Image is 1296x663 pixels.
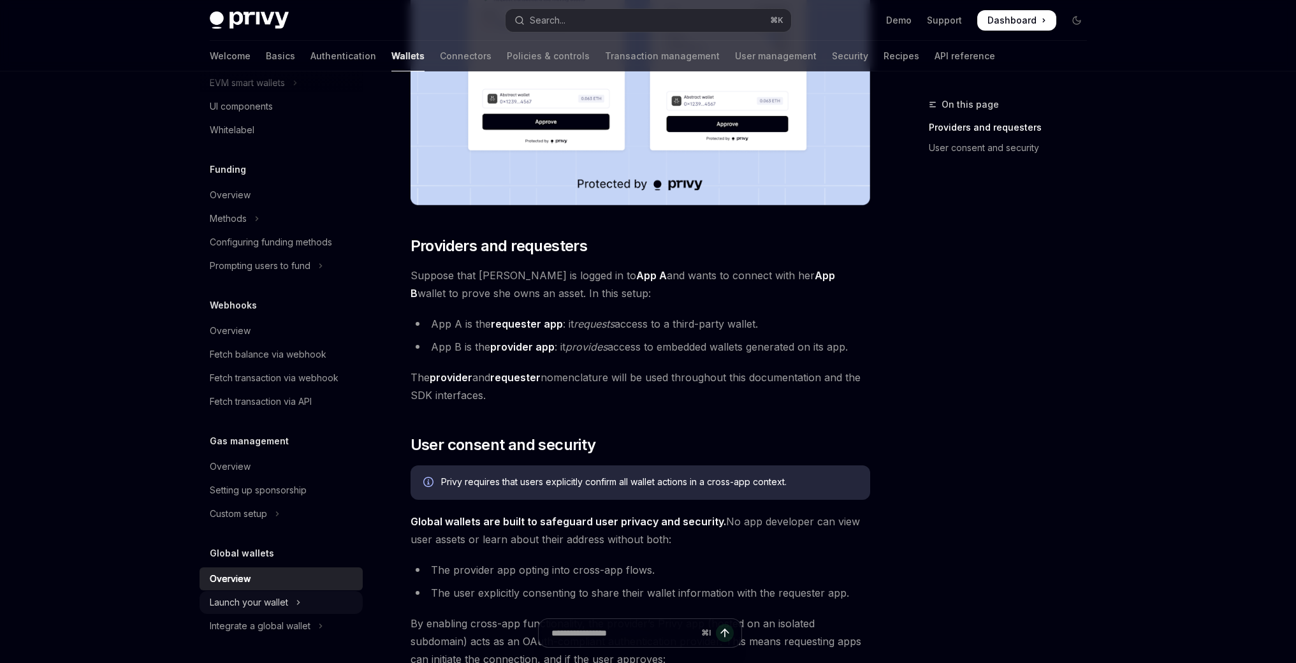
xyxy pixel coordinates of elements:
[574,317,615,330] em: requests
[927,14,962,27] a: Support
[565,340,608,353] em: provides
[411,266,870,302] span: Suppose that [PERSON_NAME] is logged in to and wants to connect with her wallet to prove she owns...
[200,119,363,142] a: Whitelabel
[506,9,791,32] button: Open search
[210,122,254,138] div: Whitelabel
[490,371,541,384] strong: requester
[411,338,870,356] li: App B is the : it access to embedded wallets generated on its app.
[210,595,288,610] div: Launch your wallet
[411,435,596,455] span: User consent and security
[200,184,363,207] a: Overview
[935,41,995,71] a: API reference
[210,370,339,386] div: Fetch transaction via webhook
[266,41,295,71] a: Basics
[411,315,870,333] li: App A is the : it access to a third-party wallet.
[770,15,783,25] span: ⌘ K
[430,371,472,384] strong: provider
[411,513,870,548] span: No app developer can view user assets or learn about their address without both:
[210,99,273,114] div: UI components
[200,207,363,230] button: Toggle Methods section
[507,41,590,71] a: Policies & controls
[210,571,251,586] div: Overview
[210,235,332,250] div: Configuring funding methods
[310,41,376,71] a: Authentication
[411,515,726,528] strong: Global wallets are built to safeguard user privacy and security.
[200,591,363,614] button: Toggle Launch your wallet section
[210,298,257,313] h5: Webhooks
[210,618,310,634] div: Integrate a global wallet
[411,584,870,602] li: The user explicitly consenting to share their wallet information with the requester app.
[210,258,310,273] div: Prompting users to fund
[735,41,817,71] a: User management
[200,455,363,478] a: Overview
[716,624,734,642] button: Send message
[440,41,491,71] a: Connectors
[210,162,246,177] h5: Funding
[200,479,363,502] a: Setting up sponsorship
[210,394,312,409] div: Fetch transaction via API
[200,367,363,390] a: Fetch transaction via webhook
[884,41,919,71] a: Recipes
[200,319,363,342] a: Overview
[411,561,870,579] li: The provider app opting into cross-app flows.
[411,269,835,300] strong: App B
[441,476,857,490] div: Privy requires that users explicitly confirm all wallet actions in a cross-app context.
[636,269,667,282] strong: App A
[551,619,696,647] input: Ask a question...
[530,13,565,28] div: Search...
[200,615,363,637] button: Toggle Integrate a global wallet section
[411,236,588,256] span: Providers and requesters
[886,14,912,27] a: Demo
[210,506,267,521] div: Custom setup
[200,502,363,525] button: Toggle Custom setup section
[210,459,251,474] div: Overview
[200,95,363,118] a: UI components
[200,231,363,254] a: Configuring funding methods
[491,317,563,330] strong: requester app
[200,254,363,277] button: Toggle Prompting users to fund section
[605,41,720,71] a: Transaction management
[210,187,251,203] div: Overview
[423,477,436,490] svg: Info
[210,347,326,362] div: Fetch balance via webhook
[929,138,1097,158] a: User consent and security
[391,41,425,71] a: Wallets
[977,10,1056,31] a: Dashboard
[832,41,868,71] a: Security
[210,323,251,339] div: Overview
[210,11,289,29] img: dark logo
[942,97,999,112] span: On this page
[210,41,251,71] a: Welcome
[490,340,555,353] strong: provider app
[200,343,363,366] a: Fetch balance via webhook
[210,483,307,498] div: Setting up sponsorship
[411,368,870,404] span: The and nomenclature will be used throughout this documentation and the SDK interfaces.
[210,433,289,449] h5: Gas management
[1067,10,1087,31] button: Toggle dark mode
[200,567,363,590] a: Overview
[200,390,363,413] a: Fetch transaction via API
[210,546,274,561] h5: Global wallets
[987,14,1037,27] span: Dashboard
[929,117,1097,138] a: Providers and requesters
[210,211,247,226] div: Methods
